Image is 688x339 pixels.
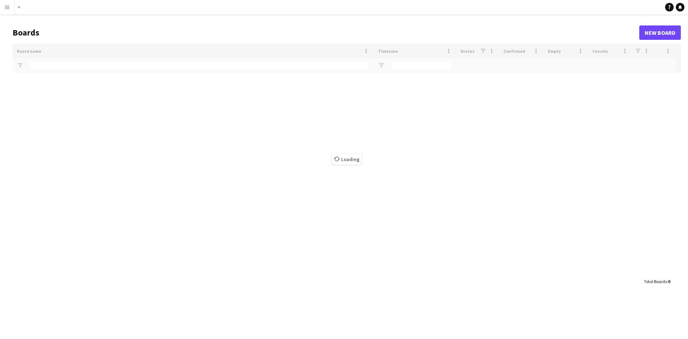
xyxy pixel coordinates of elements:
span: Loading [332,154,362,165]
span: 0 [668,279,670,284]
a: New Board [639,25,681,40]
div: : [644,274,670,288]
span: Total Boards [644,279,667,284]
h1: Boards [13,27,639,38]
